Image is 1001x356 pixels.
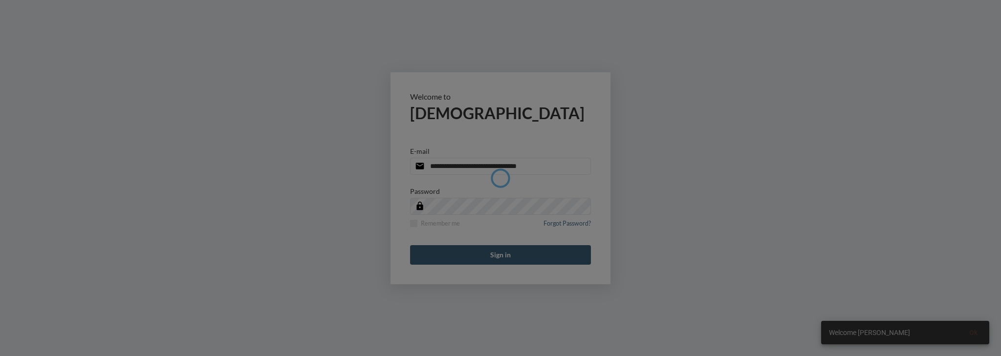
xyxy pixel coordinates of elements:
h2: [DEMOGRAPHIC_DATA] [410,104,591,123]
p: Welcome to [410,92,591,101]
p: Password [410,187,440,195]
label: Remember me [410,220,460,227]
p: E-mail [410,147,430,155]
a: Forgot Password? [544,220,591,233]
span: Welcome [PERSON_NAME] [829,328,910,337]
button: Sign in [410,245,591,265]
span: Ok [969,329,978,336]
button: Ok [961,324,985,341]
